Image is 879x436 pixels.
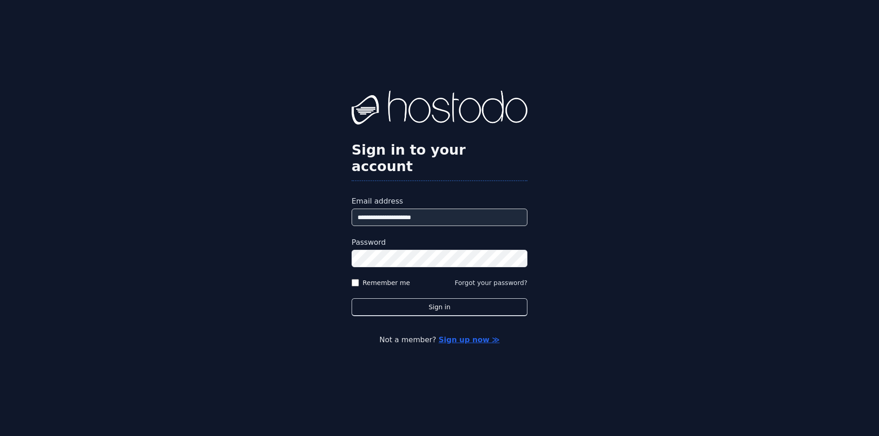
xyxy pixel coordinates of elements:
[352,237,527,248] label: Password
[352,196,527,207] label: Email address
[352,142,527,175] h2: Sign in to your account
[352,91,527,127] img: Hostodo
[44,334,835,345] p: Not a member?
[439,335,499,344] a: Sign up now ≫
[352,298,527,316] button: Sign in
[363,278,410,287] label: Remember me
[455,278,527,287] button: Forgot your password?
